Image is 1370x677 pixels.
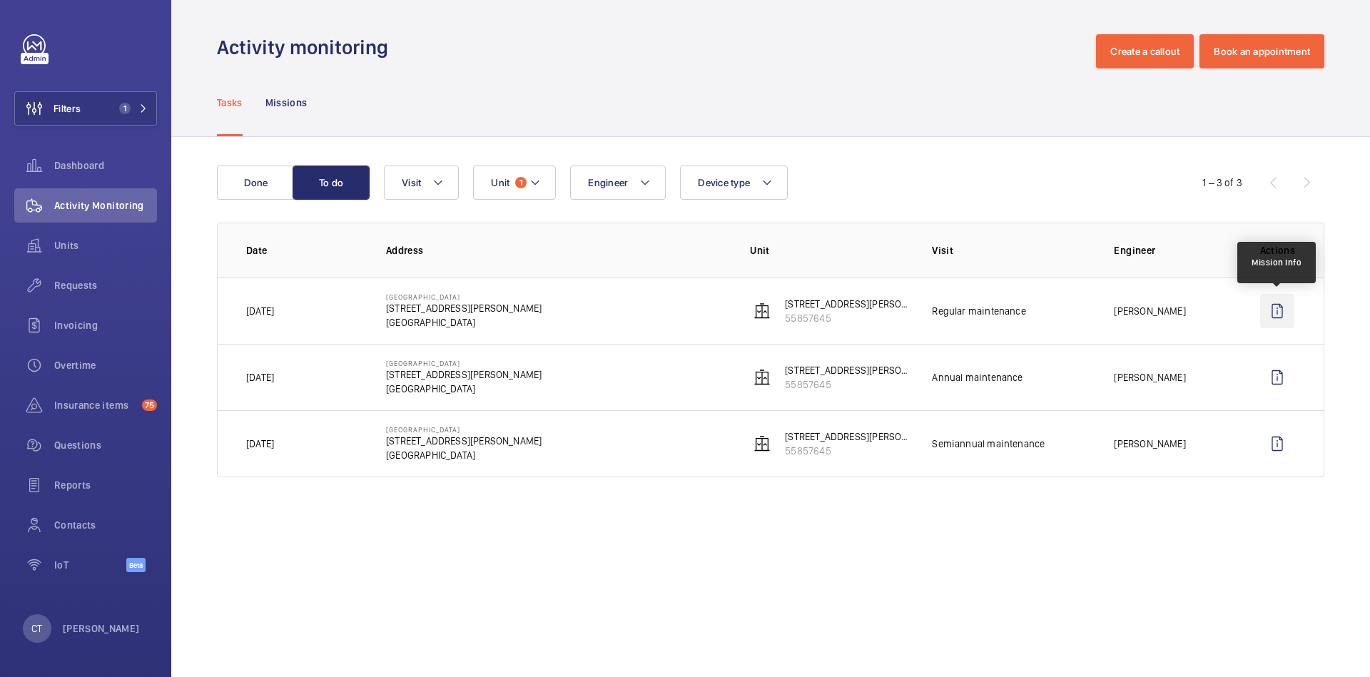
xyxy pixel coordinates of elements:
p: 55857645 [785,377,909,392]
p: [PERSON_NAME] [1114,304,1185,318]
button: Create a callout [1096,34,1194,68]
p: Visit [932,243,1091,258]
p: Date [246,243,363,258]
p: Unit [750,243,909,258]
img: elevator.svg [753,302,771,320]
p: 55857645 [785,444,909,458]
span: Requests [54,278,157,292]
h1: Activity monitoring [217,34,397,61]
p: [GEOGRAPHIC_DATA] [386,448,542,462]
p: Regular maintenance [932,304,1025,318]
p: [STREET_ADDRESS][PERSON_NAME] [785,429,909,444]
span: 75 [142,399,157,411]
button: To do [293,166,370,200]
p: [PERSON_NAME] [63,621,140,636]
span: IoT [54,558,126,572]
p: [DATE] [246,437,274,451]
p: Address [386,243,727,258]
button: Filters1 [14,91,157,126]
p: CT [31,621,42,636]
span: Overtime [54,358,157,372]
p: 55857645 [785,311,909,325]
p: Engineer [1114,243,1237,258]
button: Book an appointment [1199,34,1324,68]
span: Contacts [54,518,157,532]
span: Beta [126,558,146,572]
p: [PERSON_NAME] [1114,437,1185,451]
p: [STREET_ADDRESS][PERSON_NAME] [785,297,909,311]
p: [PERSON_NAME] [1114,370,1185,385]
img: elevator.svg [753,369,771,386]
span: Dashboard [54,158,157,173]
p: [GEOGRAPHIC_DATA] [386,315,542,330]
img: elevator.svg [753,435,771,452]
span: Units [54,238,157,253]
p: [GEOGRAPHIC_DATA] [386,359,542,367]
p: [STREET_ADDRESS][PERSON_NAME] [785,363,909,377]
p: [STREET_ADDRESS][PERSON_NAME] [386,434,542,448]
p: [STREET_ADDRESS][PERSON_NAME] [386,367,542,382]
div: 1 – 3 of 3 [1202,175,1242,190]
span: Filters [54,101,81,116]
span: 1 [515,177,527,188]
span: Unit [491,177,509,188]
button: Visit [384,166,459,200]
button: Done [217,166,294,200]
span: Activity Monitoring [54,198,157,213]
span: Invoicing [54,318,157,332]
button: Device type [680,166,788,200]
p: [DATE] [246,304,274,318]
span: 1 [119,103,131,114]
span: Engineer [588,177,628,188]
button: Engineer [570,166,666,200]
span: Visit [402,177,421,188]
p: [DATE] [246,370,274,385]
p: [GEOGRAPHIC_DATA] [386,382,542,396]
p: [STREET_ADDRESS][PERSON_NAME] [386,301,542,315]
span: Questions [54,438,157,452]
p: [GEOGRAPHIC_DATA] [386,292,542,301]
p: Semiannual maintenance [932,437,1045,451]
p: Tasks [217,96,243,110]
span: Insurance items [54,398,136,412]
span: Reports [54,478,157,492]
span: Device type [698,177,750,188]
p: Missions [265,96,308,110]
div: Mission Info [1252,256,1301,269]
button: Unit1 [473,166,556,200]
p: [GEOGRAPHIC_DATA] [386,425,542,434]
p: Annual maintenance [932,370,1023,385]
